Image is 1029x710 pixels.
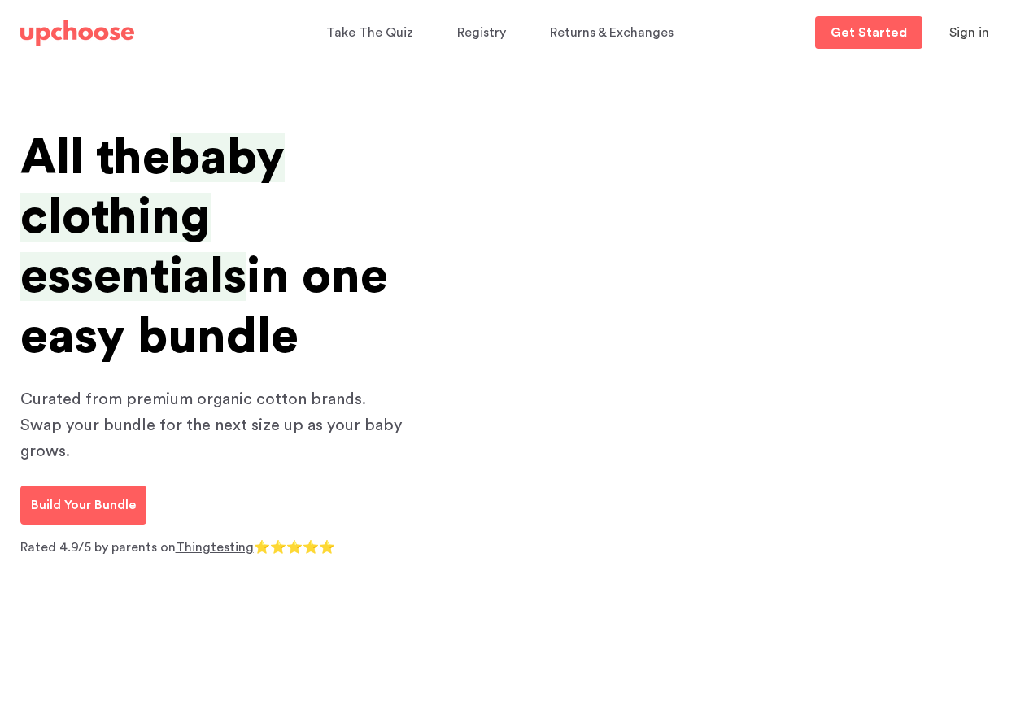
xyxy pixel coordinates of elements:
[20,541,176,554] span: Rated 4.9/5 by parents on
[550,26,674,39] span: Returns & Exchanges
[457,17,511,49] a: Registry
[20,133,170,182] span: All the
[815,16,922,49] a: Get Started
[326,26,413,39] span: Take The Quiz
[254,541,335,554] span: ⭐⭐⭐⭐⭐
[20,133,285,301] span: baby clothing essentials
[457,26,506,39] span: Registry
[20,386,411,464] p: Curated from premium organic cotton brands. Swap your bundle for the next size up as your baby gr...
[949,26,989,39] span: Sign in
[20,252,388,360] span: in one easy bundle
[20,486,146,525] a: Build Your Bundle
[550,17,678,49] a: Returns & Exchanges
[31,495,136,515] p: Build Your Bundle
[20,20,134,46] img: UpChoose
[831,26,907,39] p: Get Started
[326,17,418,49] a: Take The Quiz
[176,541,254,554] a: Thingtesting
[929,16,1009,49] button: Sign in
[20,16,134,50] a: UpChoose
